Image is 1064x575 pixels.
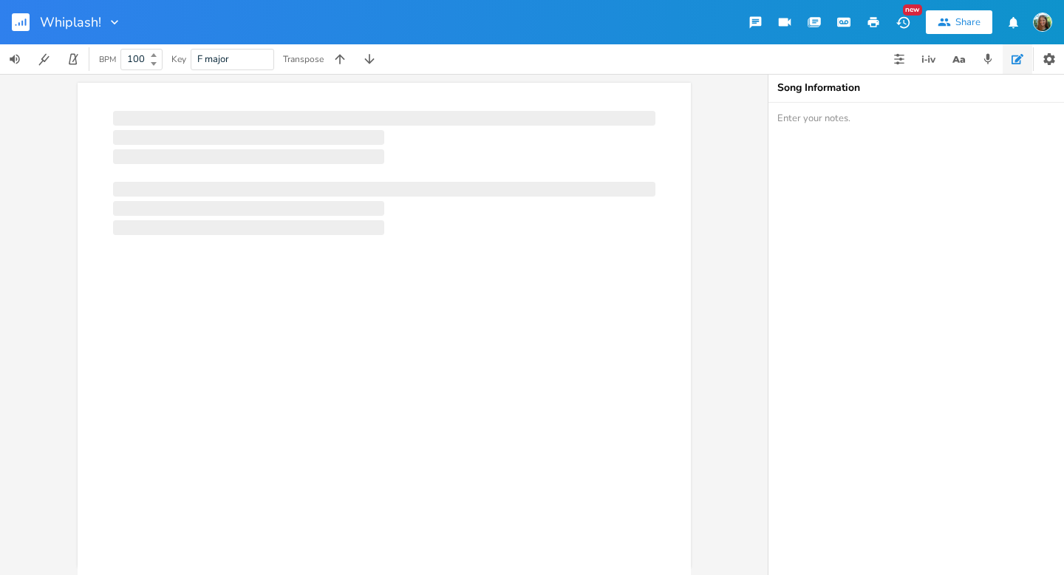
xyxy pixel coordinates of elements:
div: New [903,4,922,16]
span: Whiplash! [40,16,101,29]
div: Transpose [283,55,324,64]
span: F major [197,52,229,66]
button: Share [926,10,992,34]
button: New [888,9,918,35]
img: Olivia Burnette [1033,13,1052,32]
div: Song Information [777,83,1055,93]
div: Key [171,55,186,64]
div: BPM [99,55,116,64]
div: Share [955,16,981,29]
